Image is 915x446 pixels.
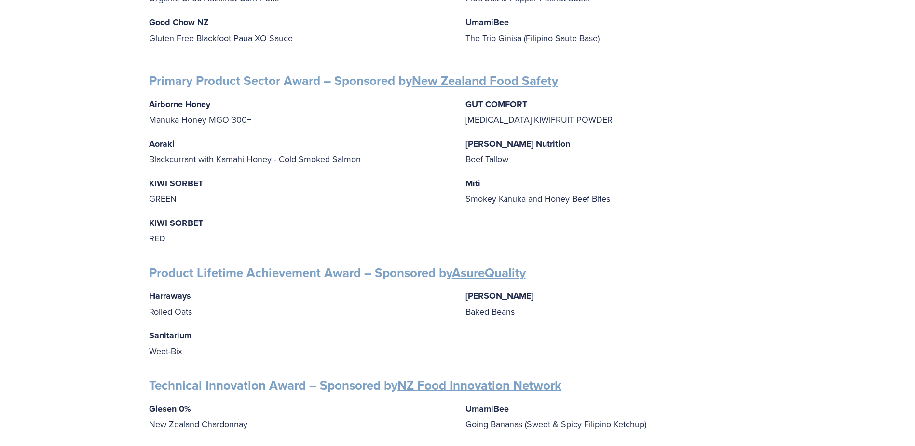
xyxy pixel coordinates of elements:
p: Going Bananas (Sweet & Spicy Filipino Ketchup) [465,401,766,432]
a: New Zealand Food Safety [412,71,558,90]
strong: Sanitarium [149,329,191,342]
p: Manuka Honey MGO 300+ [149,97,450,127]
a: AsureQuality [452,264,526,282]
p: Smokey Kānuka and Honey Beef Bites [465,176,766,207]
p: Weet-Bix [149,328,450,359]
strong: Technical Innovation Award – Sponsored by [149,376,561,394]
p: RED [149,215,450,246]
p: The Trio Ginisa (Filipino Saute Base) [465,14,766,45]
strong: Product Lifetime Achievement Award – Sponsored by [149,264,526,282]
p: Baked Beans [465,288,766,319]
strong: UmamiBee [465,403,509,415]
strong: [PERSON_NAME] Nutrition [465,138,570,150]
strong: Harraways [149,290,191,302]
a: NZ Food Innovation Network [397,376,561,394]
strong: GUT COMFORT [465,98,527,111]
strong: Giesen 0% [149,403,191,415]
strong: KIWI SORBET [149,177,203,190]
strong: Mīti [465,177,480,190]
strong: UmamiBee [465,16,509,28]
p: Gluten Free Blackfoot Paua XO Sauce [149,14,450,45]
strong: KIWI SORBET [149,217,203,229]
strong: Aoraki [149,138,175,150]
strong: Good Chow NZ [149,16,209,28]
p: [MEDICAL_DATA] KIWIFRUIT POWDER [465,97,766,127]
p: Blackcurrant with Kamahi Honey - Cold Smoked Salmon [149,136,450,167]
p: GREEN [149,176,450,207]
p: Rolled Oats [149,288,450,319]
p: New Zealand Chardonnay [149,401,450,432]
strong: [PERSON_NAME] [465,290,533,302]
strong: Airborne Honey [149,98,210,111]
strong: Primary Product Sector Award – Sponsored by [149,71,558,90]
p: Beef Tallow [465,136,766,167]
